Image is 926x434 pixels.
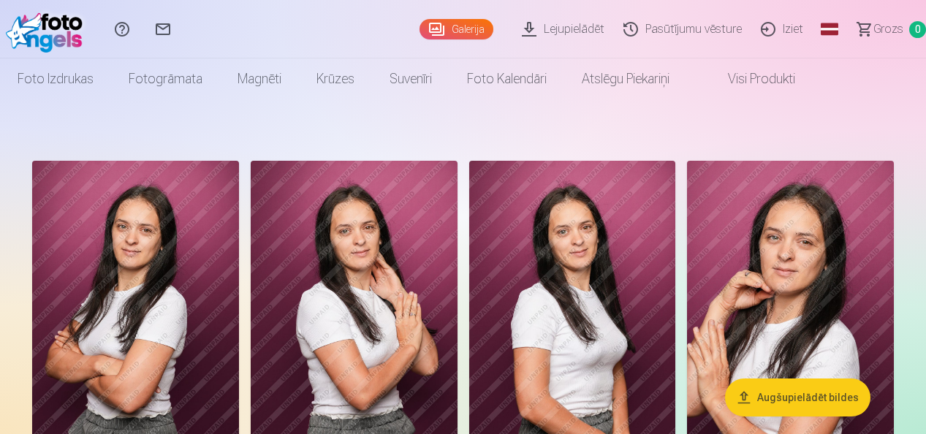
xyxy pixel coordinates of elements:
a: Galerija [420,19,493,39]
img: /fa1 [6,6,90,53]
a: Magnēti [220,58,299,99]
button: Augšupielādēt bildes [725,378,870,416]
a: Foto kalendāri [449,58,564,99]
a: Krūzes [299,58,372,99]
a: Atslēgu piekariņi [564,58,687,99]
span: 0 [909,21,926,38]
a: Suvenīri [372,58,449,99]
span: Grozs [873,20,903,38]
a: Visi produkti [687,58,813,99]
a: Fotogrāmata [111,58,220,99]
